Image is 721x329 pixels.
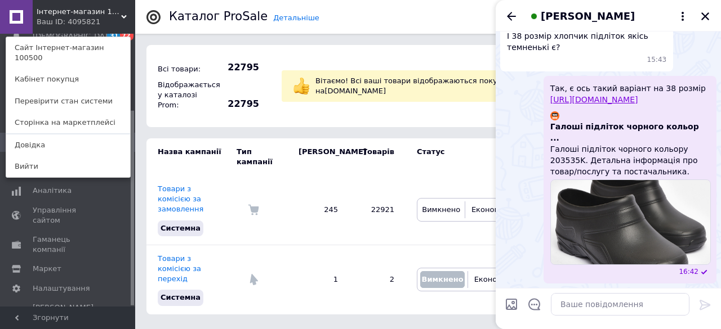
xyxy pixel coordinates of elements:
[107,31,120,40] span: 31
[161,293,201,301] span: Системна
[6,91,130,112] a: Перевірити стан системи
[550,111,559,120] img: Галоші підліток чорного кольор ...
[550,143,710,177] span: Галоші підліток чорного кольору 203535K. Детальна інформація про товар/послугу та постачальника. ...
[527,9,689,24] button: [PERSON_NAME]
[6,156,130,177] a: Вийти
[287,245,349,314] td: 1
[550,95,638,104] a: [URL][DOMAIN_NAME]
[120,31,133,40] span: 72
[220,61,259,74] span: 22795
[349,175,406,245] td: 22921
[33,283,90,294] span: Налаштування
[33,186,72,196] span: Аналітика
[550,83,706,105] span: Так, є ось такий варіант на 38 розмір
[237,138,287,175] td: Тип кампанії
[550,179,711,265] img: Галоші підліток чорного кольор ...
[287,175,349,245] td: 245
[6,134,130,156] a: Довідка
[37,17,84,27] div: Ваш ID: 4095821
[155,77,217,114] div: Відображається у каталозі Prom:
[471,205,500,214] span: Економ
[155,61,217,77] div: Всі товари:
[6,112,130,133] a: Сторінка на маркетплейсі
[33,31,116,41] span: [DEMOGRAPHIC_DATA]
[420,201,462,218] button: Вимкнено
[550,121,710,143] span: Галоші підліток чорного кольор ...
[349,245,406,314] td: 2
[273,13,319,22] a: Детальніше
[698,10,712,23] button: Закрити
[6,69,130,90] a: Кабінет покупця
[349,138,406,175] td: Товарів
[33,235,104,255] span: Гаманець компанії
[420,271,465,288] button: Вимкнено
[647,55,667,65] span: 15:43 12.09.2025
[158,184,203,213] a: Товари з комісією за замовлення
[474,275,502,283] span: Економ
[146,138,237,175] td: Назва кампанії
[6,37,130,69] a: Сайт Інтернет-магазин 100500
[679,267,698,277] span: 16:42 12.09.2025
[33,264,61,274] span: Маркет
[541,9,635,24] span: [PERSON_NAME]
[527,297,542,312] button: Відкрити шаблони відповідей
[220,98,259,110] span: 22795
[406,138,665,175] td: Статус
[293,78,310,94] img: :+1:
[161,224,201,232] span: Системна
[248,204,259,215] img: Комісія за замовлення
[313,73,546,99] div: Вітаємо! Всі ваші товари відображаються покупцям на [DOMAIN_NAME]
[468,201,502,218] button: Економ
[505,10,518,23] button: Назад
[169,11,268,22] div: Каталог ProSale
[421,275,463,283] span: Вимкнено
[287,138,349,175] td: [PERSON_NAME]
[33,205,104,226] span: Управління сайтом
[422,205,460,214] span: Вимкнено
[37,7,121,17] span: Інтернет-магазин 100500
[471,271,505,288] button: Економ
[248,274,259,285] img: Комісія за перехід
[158,254,201,283] a: Товари з комісією за перехід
